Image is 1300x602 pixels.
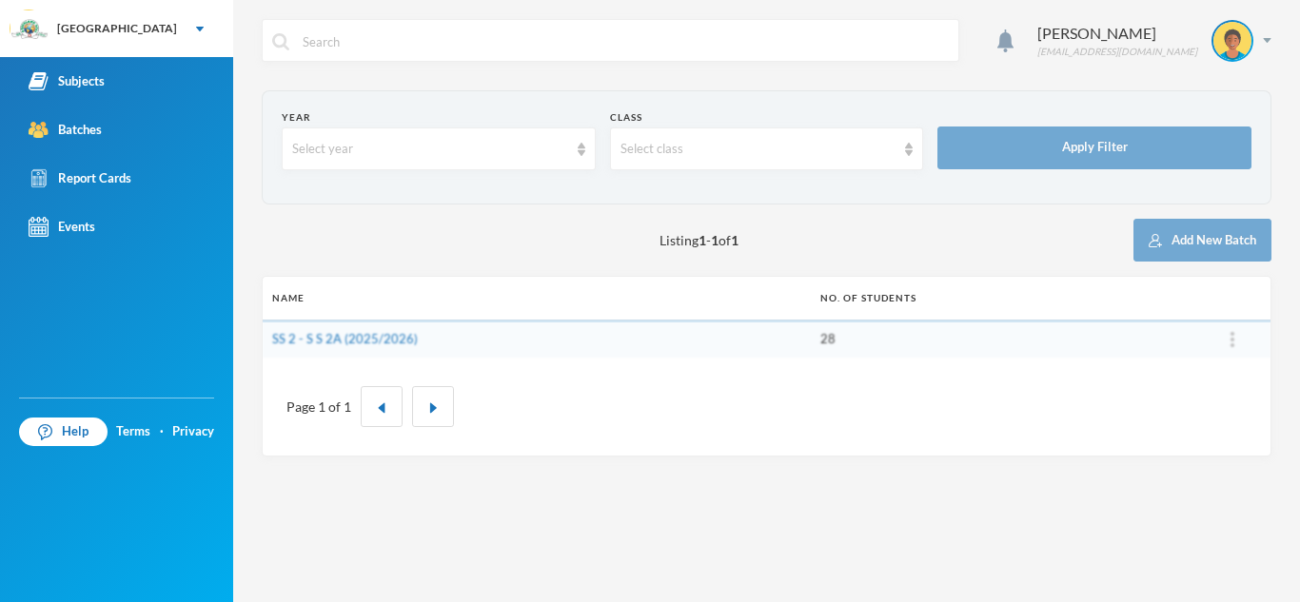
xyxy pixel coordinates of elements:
[699,232,706,248] b: 1
[272,331,418,346] a: SS 2 - S S 2A (2025/2026)
[1037,22,1197,45] div: [PERSON_NAME]
[610,110,924,125] div: Class
[811,277,1194,320] th: No. of students
[116,422,150,441] a: Terms
[10,10,49,49] img: logo
[29,120,102,140] div: Batches
[286,397,351,417] div: Page 1 of 1
[711,232,719,248] b: 1
[731,232,739,248] b: 1
[1213,22,1251,60] img: STUDENT
[29,168,131,188] div: Report Cards
[272,33,289,50] img: search
[660,230,739,250] span: Listing - of
[29,217,95,237] div: Events
[19,418,108,446] a: Help
[292,140,568,159] div: Select year
[172,422,214,441] a: Privacy
[937,126,1251,169] button: Apply Filter
[811,320,1194,358] td: 28
[620,140,896,159] div: Select class
[160,422,164,441] div: ·
[29,71,105,91] div: Subjects
[263,277,811,320] th: Name
[1231,332,1234,347] img: ...
[1133,219,1271,262] button: Add New Batch
[301,20,949,63] input: Search
[282,110,596,125] div: Year
[57,20,177,37] div: [GEOGRAPHIC_DATA]
[1037,45,1197,59] div: [EMAIL_ADDRESS][DOMAIN_NAME]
